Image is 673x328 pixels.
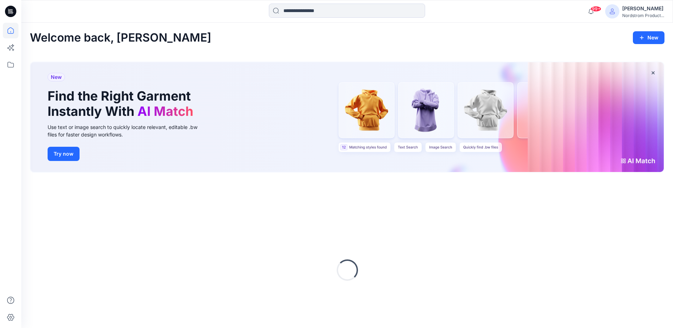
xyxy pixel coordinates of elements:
[633,31,664,44] button: New
[48,123,207,138] div: Use text or image search to quickly locate relevant, editable .bw files for faster design workflows.
[591,6,601,12] span: 99+
[48,147,80,161] button: Try now
[622,13,664,18] div: Nordstrom Product...
[48,88,197,119] h1: Find the Right Garment Instantly With
[30,31,211,44] h2: Welcome back, [PERSON_NAME]
[609,9,615,14] svg: avatar
[137,103,193,119] span: AI Match
[51,73,62,81] span: New
[622,4,664,13] div: [PERSON_NAME]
